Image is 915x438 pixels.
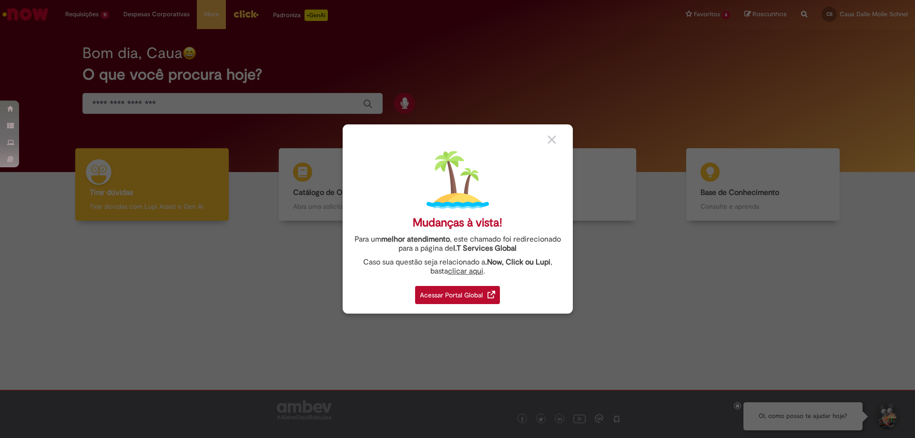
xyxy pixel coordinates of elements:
a: clicar aqui [448,261,483,276]
a: Acessar Portal Global [415,281,500,304]
img: close_button_grey.png [548,135,556,144]
strong: .Now, Click ou Lupi [485,257,550,267]
div: Mudanças à vista! [413,216,502,230]
div: Acessar Portal Global [415,286,500,304]
img: island.png [427,149,489,211]
div: Caso sua questão seja relacionado a , basta . [350,258,566,276]
strong: melhor atendimento [381,234,450,244]
img: redirect_link.png [488,291,495,298]
a: I.T Services Global [453,238,517,253]
div: Para um , este chamado foi redirecionado para a página de [350,235,566,253]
